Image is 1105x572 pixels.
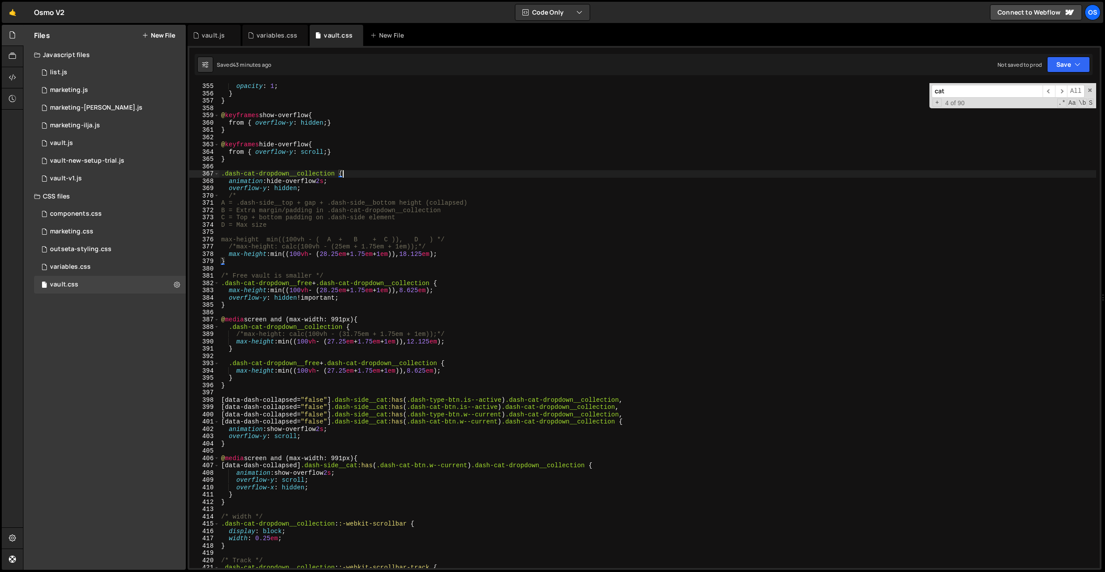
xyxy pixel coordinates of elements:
[189,345,219,353] div: 391
[189,382,219,389] div: 396
[1088,99,1093,107] span: Search In Selection
[515,4,590,20] button: Code Only
[189,119,219,127] div: 360
[23,46,186,64] div: Javascript files
[189,90,219,98] div: 356
[189,564,219,572] div: 421
[202,31,225,40] div: vault.js
[50,122,100,130] div: marketing-ilja.js
[189,520,219,528] div: 415
[189,287,219,294] div: 383
[189,513,219,521] div: 414
[189,338,219,346] div: 390
[990,4,1082,20] a: Connect to Webflow
[50,86,88,94] div: marketing.js
[189,324,219,331] div: 388
[189,418,219,426] div: 401
[932,85,1043,98] input: Search for
[1057,99,1067,107] span: RegExp Search
[34,134,186,152] div: 16596/45133.js
[1078,99,1087,107] span: Whole Word Search
[189,126,219,134] div: 361
[34,64,186,81] div: 16596/45151.js
[34,258,186,276] div: 16596/45154.css
[217,61,271,69] div: Saved
[34,152,186,170] div: 16596/45152.js
[189,440,219,448] div: 404
[189,207,219,214] div: 372
[189,506,219,513] div: 413
[34,170,186,187] div: 16596/45132.js
[189,272,219,280] div: 381
[189,389,219,397] div: 397
[50,228,93,236] div: marketing.css
[189,156,219,163] div: 365
[50,281,78,289] div: vault.css
[34,240,186,258] div: 16596/45156.css
[34,117,186,134] div: 16596/45423.js
[189,265,219,273] div: 380
[189,309,219,317] div: 386
[233,61,271,69] div: 43 minutes ago
[23,187,186,205] div: CSS files
[189,141,219,149] div: 363
[189,214,219,221] div: 373
[1043,85,1055,98] span: ​
[324,31,352,40] div: vault.css
[189,426,219,433] div: 402
[50,69,67,76] div: list.js
[34,99,186,117] div: 16596/45424.js
[50,245,111,253] div: outseta-styling.css
[1085,4,1101,20] a: Os
[189,528,219,535] div: 416
[34,31,50,40] h2: Files
[34,205,186,223] div: 16596/45511.css
[1047,57,1090,72] button: Save
[189,301,219,309] div: 385
[370,31,407,40] div: New File
[189,185,219,192] div: 369
[1067,85,1085,98] span: Alt-Enter
[998,61,1042,69] div: Not saved to prod
[2,2,23,23] a: 🤙
[50,104,142,112] div: marketing-[PERSON_NAME].js
[189,83,219,90] div: 355
[189,484,219,492] div: 410
[142,32,175,39] button: New File
[1067,99,1077,107] span: CaseSensitive Search
[189,447,219,455] div: 405
[189,353,219,360] div: 392
[189,549,219,557] div: 419
[189,360,219,367] div: 393
[50,139,73,147] div: vault.js
[189,411,219,419] div: 400
[189,433,219,440] div: 403
[189,404,219,411] div: 399
[189,331,219,338] div: 389
[189,229,219,236] div: 375
[189,149,219,156] div: 364
[34,276,186,294] div: 16596/45153.css
[189,499,219,506] div: 412
[189,542,219,550] div: 418
[50,263,91,271] div: variables.css
[189,236,219,244] div: 376
[34,7,65,18] div: Osmo V2
[189,280,219,287] div: 382
[189,294,219,302] div: 384
[189,469,219,477] div: 408
[189,163,219,171] div: 366
[189,477,219,484] div: 409
[189,367,219,375] div: 394
[189,397,219,404] div: 398
[50,175,82,183] div: vault-v1.js
[50,157,124,165] div: vault-new-setup-trial.js
[189,251,219,258] div: 378
[189,112,219,119] div: 359
[189,316,219,324] div: 387
[189,134,219,141] div: 362
[1055,85,1067,98] span: ​
[189,105,219,112] div: 358
[189,557,219,564] div: 420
